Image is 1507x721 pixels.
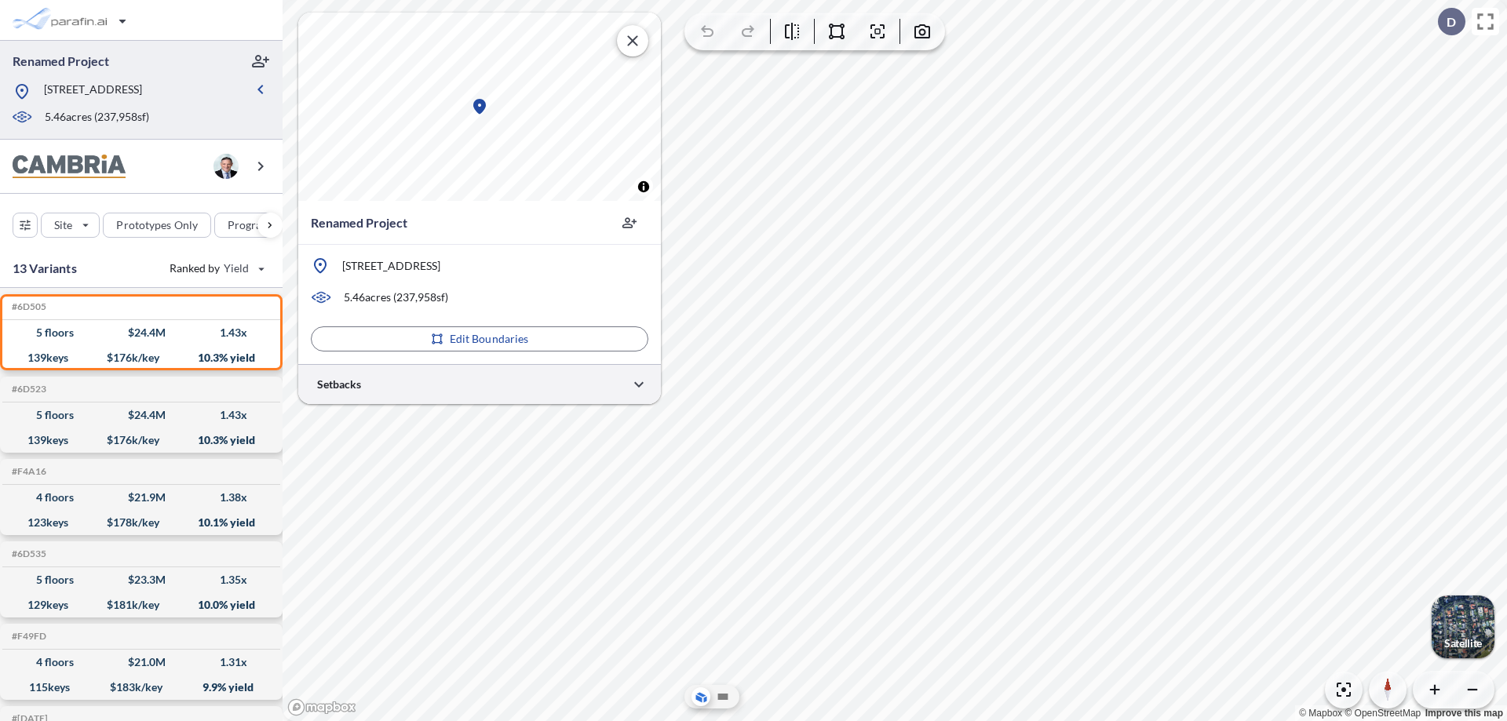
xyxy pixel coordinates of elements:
[1432,595,1494,658] img: Switcher Image
[13,155,126,179] img: BrandImage
[157,256,275,281] button: Ranked by Yield
[450,331,529,347] p: Edit Boundaries
[311,326,648,351] button: Edit Boundaries
[9,631,46,642] h5: Click to copy the code
[1447,15,1456,29] p: D
[224,260,250,276] span: Yield
[1444,637,1482,650] p: Satellite
[634,177,653,196] button: Toggle attribution
[342,258,440,274] p: [STREET_ADDRESS]
[1432,595,1494,658] button: Switcher ImageSatellite
[1425,708,1503,719] a: Improve this map
[41,213,100,238] button: Site
[691,687,710,706] button: Aerial View
[639,178,648,195] span: Toggle attribution
[470,97,489,116] div: Map marker
[9,548,46,559] h5: Click to copy the code
[311,213,407,232] p: Renamed Project
[1299,708,1342,719] a: Mapbox
[298,13,661,201] canvas: Map
[344,289,448,305] p: 5.46 acres ( 237,958 sf)
[213,154,239,179] img: user logo
[228,217,272,233] p: Program
[9,301,46,312] h5: Click to copy the code
[44,82,142,101] p: [STREET_ADDRESS]
[287,698,356,716] a: Mapbox homepage
[9,466,46,477] h5: Click to copy the code
[9,384,46,395] h5: Click to copy the code
[54,217,72,233] p: Site
[45,109,149,126] p: 5.46 acres ( 237,958 sf)
[13,53,109,70] p: Renamed Project
[214,213,299,238] button: Program
[103,213,211,238] button: Prototypes Only
[116,217,198,233] p: Prototypes Only
[1345,708,1421,719] a: OpenStreetMap
[713,687,732,706] button: Site Plan
[13,259,77,278] p: 13 Variants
